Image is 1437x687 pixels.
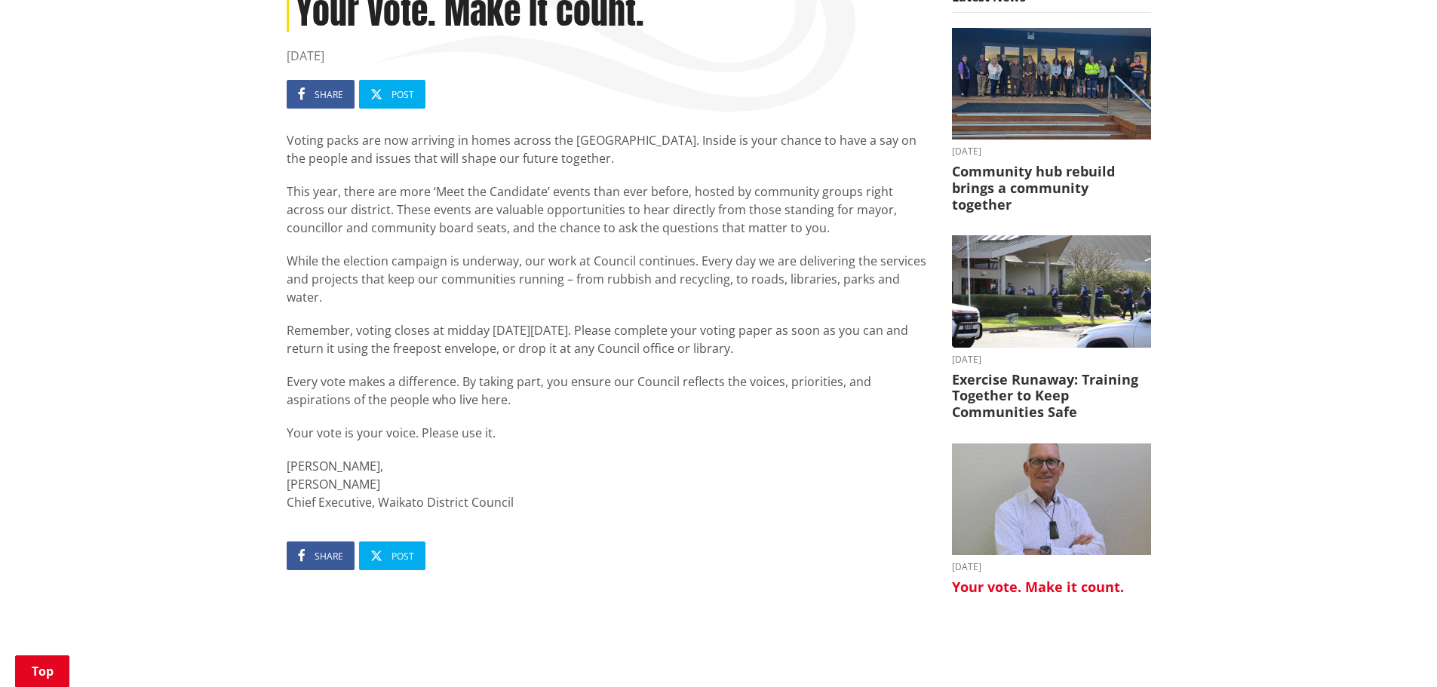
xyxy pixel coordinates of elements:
[287,252,929,306] p: While the election campaign is underway, our work at Council continues. Every day we are deliveri...
[287,131,929,167] p: Voting packs are now arriving in homes across the [GEOGRAPHIC_DATA]. Inside is your chance to hav...
[952,443,1151,556] img: Craig Hobbs
[287,373,929,409] p: Every vote makes a difference. By taking part, you ensure our Council reflects the voices, priori...
[15,655,69,687] a: Top
[287,47,929,65] time: [DATE]
[287,424,929,442] p: Your vote is your voice. Please use it.
[952,235,1151,420] a: [DATE] Exercise Runaway: Training Together to Keep Communities Safe
[391,550,414,563] span: Post
[359,541,425,570] a: Post
[1368,624,1422,678] iframe: Messenger Launcher
[287,321,929,357] p: Remember, voting closes at midday [DATE][DATE]. Please complete your voting paper as soon as you ...
[952,372,1151,421] h3: Exercise Runaway: Training Together to Keep Communities Safe
[287,182,929,237] p: This year, there are more ‘Meet the Candidate’ events than ever before, hosted by community group...
[359,80,425,109] a: Post
[391,88,414,101] span: Post
[287,541,355,570] a: Share
[287,457,929,511] p: [PERSON_NAME], [PERSON_NAME] Chief Executive, Waikato District Council
[952,579,1151,596] h3: Your vote. Make it count.
[315,550,343,563] span: Share
[952,28,1151,140] img: Glen Afton and Pukemiro Districts Community Hub
[952,28,1151,213] a: A group of people stands in a line on a wooden deck outside a modern building, smiling. The mood ...
[287,80,355,109] a: Share
[952,235,1151,348] img: AOS Exercise Runaway
[952,563,1151,572] time: [DATE]
[315,88,343,101] span: Share
[952,355,1151,364] time: [DATE]
[952,443,1151,596] a: [DATE] Your vote. Make it count.
[952,164,1151,213] h3: Community hub rebuild brings a community together
[952,147,1151,156] time: [DATE]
